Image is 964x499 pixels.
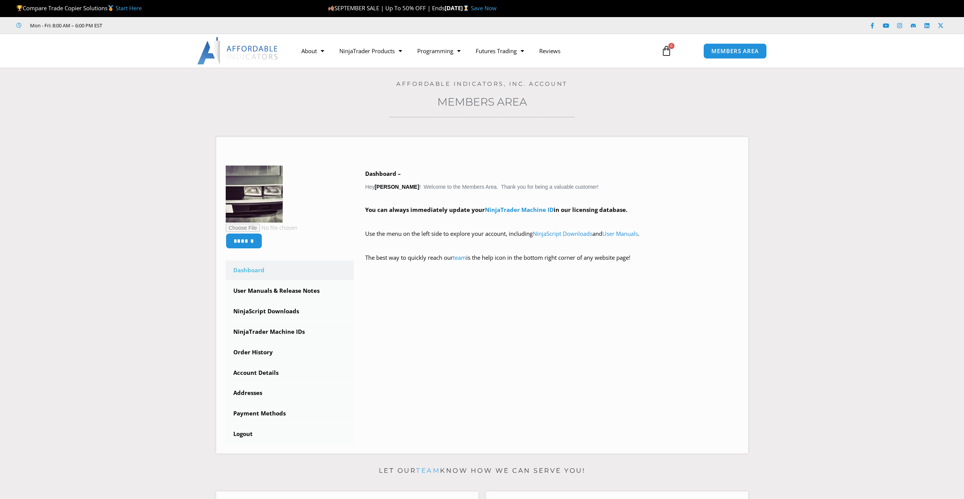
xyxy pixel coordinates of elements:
[602,230,638,237] a: User Manuals
[226,302,354,321] a: NinjaScript Downloads
[226,322,354,342] a: NinjaTrader Machine IDs
[375,184,419,190] strong: [PERSON_NAME]
[226,343,354,362] a: Order History
[226,261,354,280] a: Dashboard
[116,4,142,12] a: Start Here
[703,43,767,59] a: MEMBERS AREA
[226,383,354,403] a: Addresses
[16,4,142,12] span: Compare Trade Copier Solutions
[226,166,283,223] img: 87b36590928afe6998d1271de72c960f3144c31b5c31a0786cfc6feeca8abdf5
[365,206,627,213] strong: You can always immediately update your in our licensing database.
[226,281,354,301] a: User Manuals & Release Notes
[365,229,739,250] p: Use the menu on the left side to explore your account, including and .
[328,4,445,12] span: SEPTEMBER SALE | Up To 50% OFF | Ends
[533,230,592,237] a: NinjaScript Downloads
[468,42,532,60] a: Futures Trading
[328,5,334,11] img: 🍂
[668,43,674,49] span: 0
[226,424,354,444] a: Logout
[365,169,739,274] div: Hey ! Welcome to the Members Area. Thank you for being a valuable customer!
[396,80,568,87] a: Affordable Indicators, Inc. Account
[410,42,468,60] a: Programming
[365,253,739,274] p: The best way to quickly reach our is the help icon in the bottom right corner of any website page!
[197,37,279,65] img: LogoAI | Affordable Indicators – NinjaTrader
[437,95,527,108] a: Members Area
[445,4,471,12] strong: [DATE]
[471,4,497,12] a: Save Now
[365,170,401,177] b: Dashboard –
[113,22,227,29] iframe: Customer reviews powered by Trustpilot
[463,5,469,11] img: ⌛
[532,42,568,60] a: Reviews
[416,467,440,474] a: team
[711,48,759,54] span: MEMBERS AREA
[453,254,466,261] a: team
[650,40,683,62] a: 0
[226,363,354,383] a: Account Details
[226,404,354,423] a: Payment Methods
[294,42,652,60] nav: Menu
[226,261,354,444] nav: Account pages
[485,206,554,213] a: NinjaTrader Machine ID
[216,465,748,477] p: Let our know how we can serve you!
[17,5,22,11] img: 🏆
[28,21,102,30] span: Mon - Fri: 8:00 AM – 6:00 PM EST
[294,42,332,60] a: About
[332,42,410,60] a: NinjaTrader Products
[108,5,114,11] img: 🥇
